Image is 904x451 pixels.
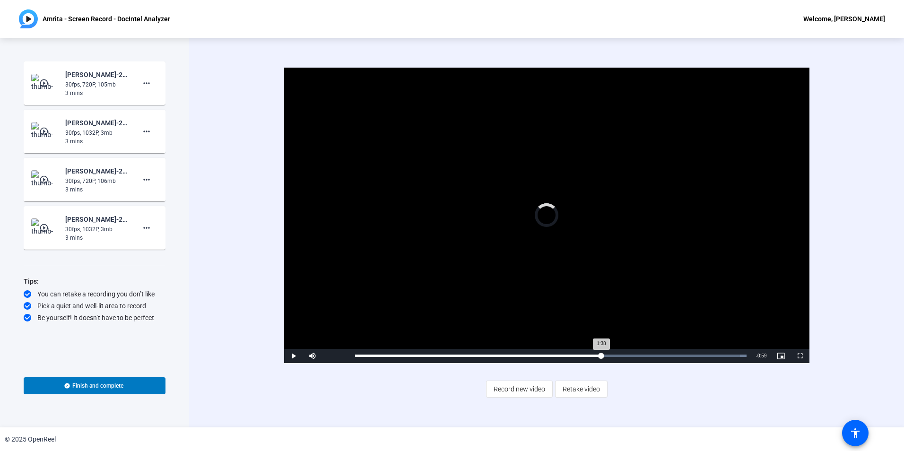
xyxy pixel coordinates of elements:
[303,349,322,363] button: Mute
[65,117,129,129] div: [PERSON_NAME]-25-7268 Everyday AI Q4 2025 Video Series-Amrita - Screen Record - DocIntel Analyzer...
[141,78,152,89] mat-icon: more_horiz
[39,223,51,233] mat-icon: play_circle_outline
[65,214,129,225] div: [PERSON_NAME]-25-7268 Everyday AI Q4 2025 Video Series-Amrita - Screen Record - DocIntel Analyzer...
[65,177,129,185] div: 30fps, 720P, 106mb
[24,301,165,311] div: Pick a quiet and well-lit area to record
[486,381,553,398] button: Record new video
[494,380,545,398] span: Record new video
[24,377,165,394] button: Finish and complete
[757,353,766,358] span: 0:59
[284,349,303,363] button: Play
[5,434,56,444] div: © 2025 OpenReel
[791,349,809,363] button: Fullscreen
[141,222,152,234] mat-icon: more_horiz
[65,225,129,234] div: 30fps, 1032P, 3mb
[555,381,608,398] button: Retake video
[65,165,129,177] div: [PERSON_NAME]-25-7268 Everyday AI Q4 2025 Video Series-Amrita - Screen Record - DocIntel Analyzer...
[39,78,51,88] mat-icon: play_circle_outline
[39,175,51,184] mat-icon: play_circle_outline
[19,9,38,28] img: OpenReel logo
[65,137,129,146] div: 3 mins
[756,353,757,358] span: -
[65,69,129,80] div: [PERSON_NAME]-25-7268 Everyday AI Q4 2025 Video Series-Amrita - Screen Record - DocIntel Analyzer...
[24,276,165,287] div: Tips:
[355,355,747,357] div: Progress Bar
[31,218,59,237] img: thumb-nail
[31,170,59,189] img: thumb-nail
[24,289,165,299] div: You can retake a recording you don’t like
[803,13,885,25] div: Welcome, [PERSON_NAME]
[772,349,791,363] button: Picture-in-Picture
[141,174,152,185] mat-icon: more_horiz
[563,380,600,398] span: Retake video
[284,68,809,363] div: Video Player
[850,427,861,439] mat-icon: accessibility
[43,13,170,25] p: Amrita - Screen Record - DocIntel Analyzer
[72,382,123,390] span: Finish and complete
[65,80,129,89] div: 30fps, 720P, 105mb
[24,313,165,322] div: Be yourself! It doesn’t have to be perfect
[141,126,152,137] mat-icon: more_horiz
[31,122,59,141] img: thumb-nail
[65,89,129,97] div: 3 mins
[31,74,59,93] img: thumb-nail
[65,185,129,194] div: 3 mins
[39,127,51,136] mat-icon: play_circle_outline
[65,129,129,137] div: 30fps, 1032P, 3mb
[65,234,129,242] div: 3 mins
